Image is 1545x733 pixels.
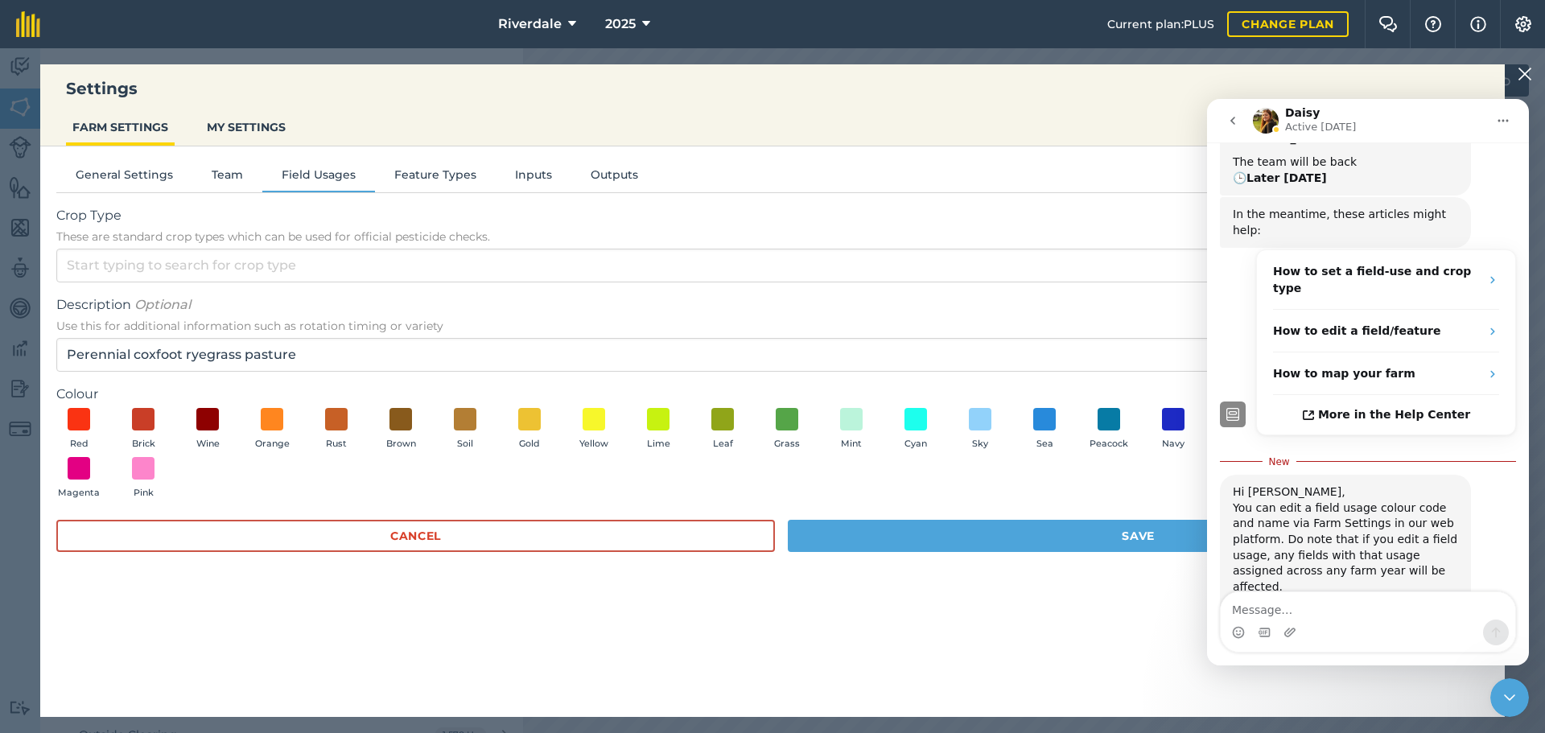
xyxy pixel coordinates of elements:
[26,385,251,402] div: Hi [PERSON_NAME],
[56,229,1489,245] span: These are standard crop types which can be used for official pesticide checks.
[1514,16,1533,32] img: A cog icon
[1207,99,1529,665] iframe: Intercom live chat
[249,408,295,451] button: Orange
[132,437,155,451] span: Brick
[16,11,40,37] img: fieldmargin Logo
[51,527,64,540] button: Gif picker
[56,318,1489,334] span: Use this for additional information such as rotation timing or variety
[40,77,1505,100] h3: Settings
[185,408,230,451] button: Wine
[1378,16,1398,32] img: Two speech bubbles overlapping with the left bubble in the forefront
[1151,408,1196,451] button: Navy
[375,166,496,190] button: Feature Types
[326,437,347,451] span: Rust
[605,14,636,34] span: 2025
[579,437,608,451] span: Yellow
[829,408,874,451] button: Mint
[26,402,251,496] div: You can edit a field usage colour code and name via Farm Settings in our web platform. Do note th...
[255,437,290,451] span: Orange
[498,14,562,34] span: Riverdale
[571,408,616,451] button: Yellow
[192,166,262,190] button: Team
[1107,15,1214,33] span: Current plan : PLUS
[647,437,670,451] span: Lime
[56,295,1489,315] span: Description
[56,457,101,500] button: Magenta
[1423,16,1443,32] img: A question mark icon
[904,437,927,451] span: Cyan
[700,408,745,451] button: Leaf
[457,437,473,451] span: Soil
[1490,678,1529,717] iframe: Intercom live chat
[713,437,733,451] span: Leaf
[70,437,89,451] span: Red
[1518,64,1532,84] img: svg+xml;base64,PHN2ZyB4bWxucz0iaHR0cDovL3d3dy53My5vcmcvMjAwMC9zdmciIHdpZHRoPSIyMiIgaGVpZ2h0PSIzMC...
[13,376,264,537] div: Hi [PERSON_NAME],You can edit a field usage colour code and name via Farm Settings in our web pla...
[314,408,359,451] button: Rust
[13,376,309,572] div: Daisy says…
[76,527,89,540] button: Upload attachment
[774,437,800,451] span: Grass
[14,493,308,521] textarea: Message…
[200,112,292,142] button: MY SETTINGS
[1090,437,1128,451] span: Peacock
[378,408,423,451] button: Brown
[1470,14,1486,34] img: svg+xml;base64,PHN2ZyB4bWxucz0iaHR0cDovL3d3dy53My5vcmcvMjAwMC9zdmciIHdpZHRoPSIxNyIgaGVpZ2h0PSIxNy...
[972,437,988,451] span: Sky
[1227,11,1349,37] a: Change plan
[134,486,154,500] span: Pink
[1162,437,1184,451] span: Navy
[893,408,938,451] button: Cyan
[121,457,166,500] button: Pink
[56,166,192,190] button: General Settings
[764,408,810,451] button: Grass
[443,408,488,451] button: Soil
[66,112,175,142] button: FARM SETTINGS
[56,206,1489,225] span: Crop Type
[1022,408,1067,451] button: Sea
[1036,437,1053,451] span: Sea
[1086,408,1131,451] button: Peacock
[571,166,657,190] button: Outputs
[56,385,1489,404] label: Colour
[196,437,220,451] span: Wine
[56,408,101,451] button: Red
[496,166,571,190] button: Inputs
[636,408,681,451] button: Lime
[276,521,302,546] button: Send a message…
[134,297,191,312] em: Optional
[25,527,38,540] button: Emoji picker
[262,166,375,190] button: Field Usages
[56,249,1489,282] input: Start typing to search for crop type
[507,408,552,451] button: Gold
[58,486,100,500] span: Magenta
[56,520,775,552] button: Cancel
[386,437,416,451] span: Brown
[841,437,862,451] span: Mint
[121,408,166,451] button: Brick
[519,437,540,451] span: Gold
[788,520,1489,552] button: Save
